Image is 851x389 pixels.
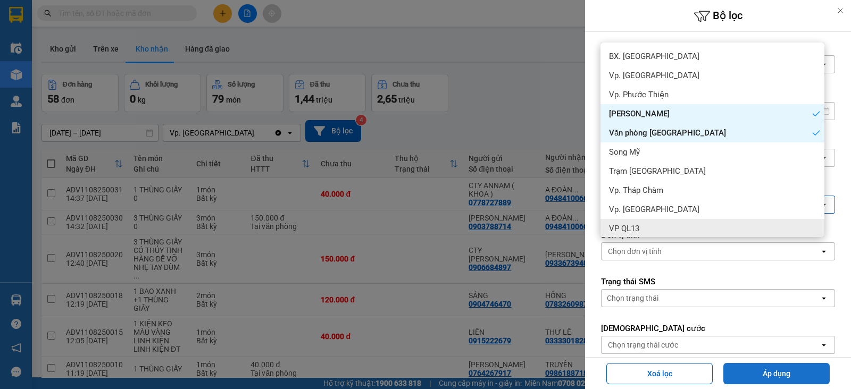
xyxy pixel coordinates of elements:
[609,166,706,176] span: Trạm [GEOGRAPHIC_DATA]
[609,185,663,196] span: Vp. Tháp Chàm
[609,70,699,81] span: Vp. [GEOGRAPHIC_DATA]
[609,89,669,100] span: Vp. Phước Thiện
[600,43,824,237] ul: Menu
[609,223,639,234] span: VP QL13
[606,363,713,384] button: Xoá lọc
[820,294,828,302] svg: open
[609,147,640,157] span: Song Mỹ
[723,363,830,384] button: Áp dụng
[601,276,835,287] label: Trạng thái SMS
[601,323,835,334] label: [DEMOGRAPHIC_DATA] cước
[820,247,828,256] svg: open
[585,8,851,24] h6: Bộ lọc
[608,340,678,350] div: Chọn trạng thái cước
[609,108,670,119] span: [PERSON_NAME]
[607,293,658,303] div: Chọn trạng thái
[609,204,699,215] span: Vp. [GEOGRAPHIC_DATA]
[609,128,726,138] span: Văn phòng [GEOGRAPHIC_DATA]
[608,246,662,257] div: Chọn đơn vị tính
[820,341,828,349] svg: open
[609,51,699,62] span: BX. [GEOGRAPHIC_DATA]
